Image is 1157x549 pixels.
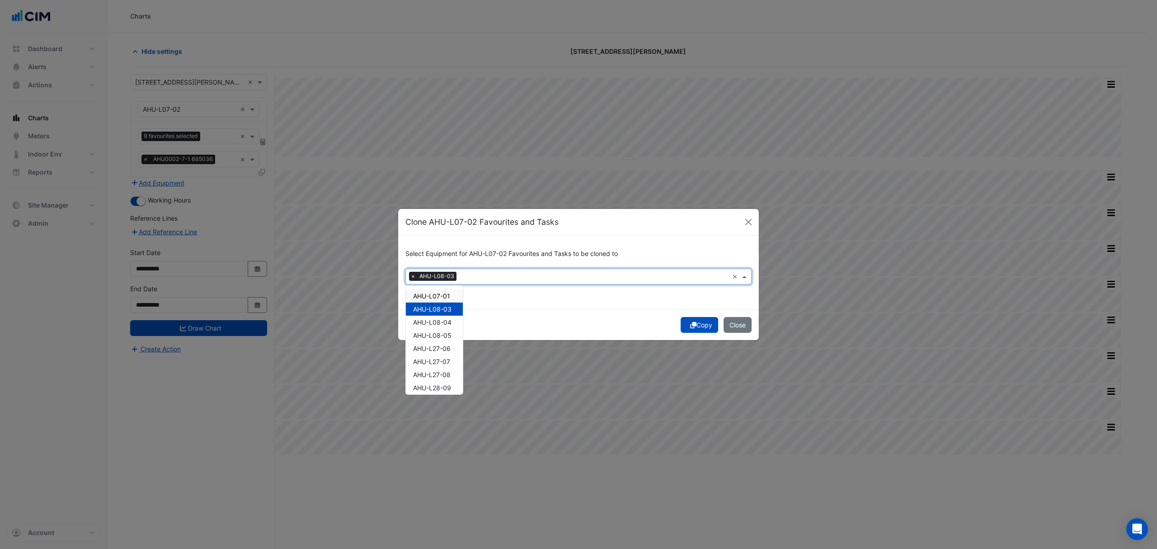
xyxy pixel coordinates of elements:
span: AHU-L08-05 [413,331,452,339]
div: Options List [406,286,463,394]
span: AHU-L07-01 [413,292,450,300]
button: Close [724,317,752,333]
h6: Select Equipment for AHU-L07-02 Favourites and Tasks to be cloned to [405,250,752,258]
span: Clear [732,272,740,281]
button: Close [742,215,755,229]
span: AHU-L28-09 [413,384,451,392]
span: AHU-L27-08 [413,371,451,379]
span: AHU-L08-03 [417,272,456,281]
span: × [409,272,417,281]
span: AHU-L08-04 [413,318,452,326]
h5: Clone AHU-L07-02 Favourites and Tasks [405,216,559,228]
div: Open Intercom Messenger [1126,518,1148,540]
span: AHU-L08-03 [413,305,452,313]
button: Copy [681,317,718,333]
span: AHU-L27-07 [413,358,450,365]
button: Select All [405,284,433,295]
span: AHU-L27-06 [413,345,451,352]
